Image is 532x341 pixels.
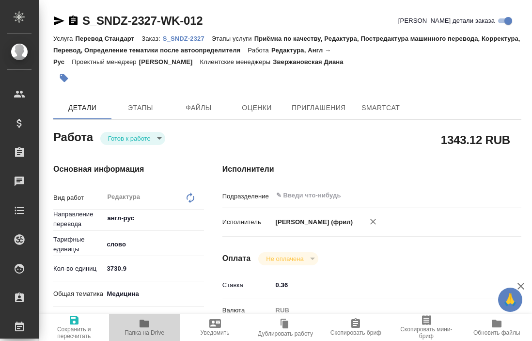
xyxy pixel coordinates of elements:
p: Услуга [53,35,75,42]
button: Сохранить и пересчитать [39,314,109,341]
button: Обновить файлы [462,314,532,341]
span: Скопировать мини-бриф [397,326,455,340]
div: Медицина [104,286,204,302]
button: Скопировать мини-бриф [391,314,461,341]
p: S_SNDZ-2327 [163,35,212,42]
p: Этапы услуги [212,35,254,42]
p: Работа [248,47,271,54]
p: Перевод Стандарт [75,35,141,42]
h2: 1343.12 RUB [441,131,510,148]
button: Удалить исполнителя [362,211,384,232]
span: Папка на Drive [125,329,164,336]
h2: Работа [53,128,93,145]
h4: Оплата [222,253,251,264]
div: Готов к работе [100,132,165,145]
span: Дублировать работу [258,330,313,337]
p: Валюта [222,306,272,315]
span: [PERSON_NAME] детали заказа [398,16,495,26]
span: Сохранить и пересчитать [45,326,103,340]
p: Клиентские менеджеры [200,58,273,65]
p: [PERSON_NAME] (фрил) [272,217,353,227]
p: Звержановская Диана [273,58,350,65]
span: Уведомить [201,329,230,336]
p: Общая тематика [53,289,104,299]
div: RUB [272,302,497,319]
p: Проектный менеджер [72,58,139,65]
div: Производство лекарственных препаратов [104,311,204,327]
button: Добавить тэг [53,67,75,89]
button: Скопировать ссылку для ЯМессенджера [53,15,65,27]
p: Вид работ [53,193,104,203]
p: Тарифные единицы [53,235,104,254]
span: Приглашения [292,102,346,114]
input: ✎ Введи что-нибудь [104,261,204,276]
p: Направление перевода [53,210,104,229]
a: S_SNDZ-2327 [163,34,212,42]
p: Ставка [222,280,272,290]
span: Оценки [234,102,280,114]
div: Готов к работе [258,252,318,265]
h4: Основная информация [53,163,184,175]
button: Дублировать работу [250,314,320,341]
span: Детали [59,102,106,114]
button: Open [199,217,201,219]
a: S_SNDZ-2327-WK-012 [82,14,203,27]
p: Подразделение [222,192,272,201]
input: ✎ Введи что-нибудь [272,278,497,292]
span: Файлы [175,102,222,114]
button: Не оплачена [263,255,306,263]
p: Приёмка по качеству, Редактура, Постредактура машинного перевода, Корректура, Перевод, Определени... [53,35,520,54]
button: Уведомить [180,314,250,341]
p: Заказ: [141,35,162,42]
span: Скопировать бриф [330,329,381,336]
div: слово [104,236,204,253]
button: 🙏 [498,288,522,312]
button: Open [491,195,493,196]
span: SmartCat [358,102,404,114]
button: Готов к работе [105,134,154,143]
p: Исполнитель [222,217,272,227]
h4: Исполнители [222,163,521,175]
span: Этапы [117,102,164,114]
input: ✎ Введи что-нибудь [275,190,461,201]
button: Скопировать ссылку [67,15,79,27]
span: Обновить файлы [473,329,520,336]
p: Кол-во единиц [53,264,104,274]
p: [PERSON_NAME] [139,58,200,65]
span: 🙏 [502,290,518,310]
button: Папка на Drive [109,314,179,341]
button: Скопировать бриф [321,314,391,341]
